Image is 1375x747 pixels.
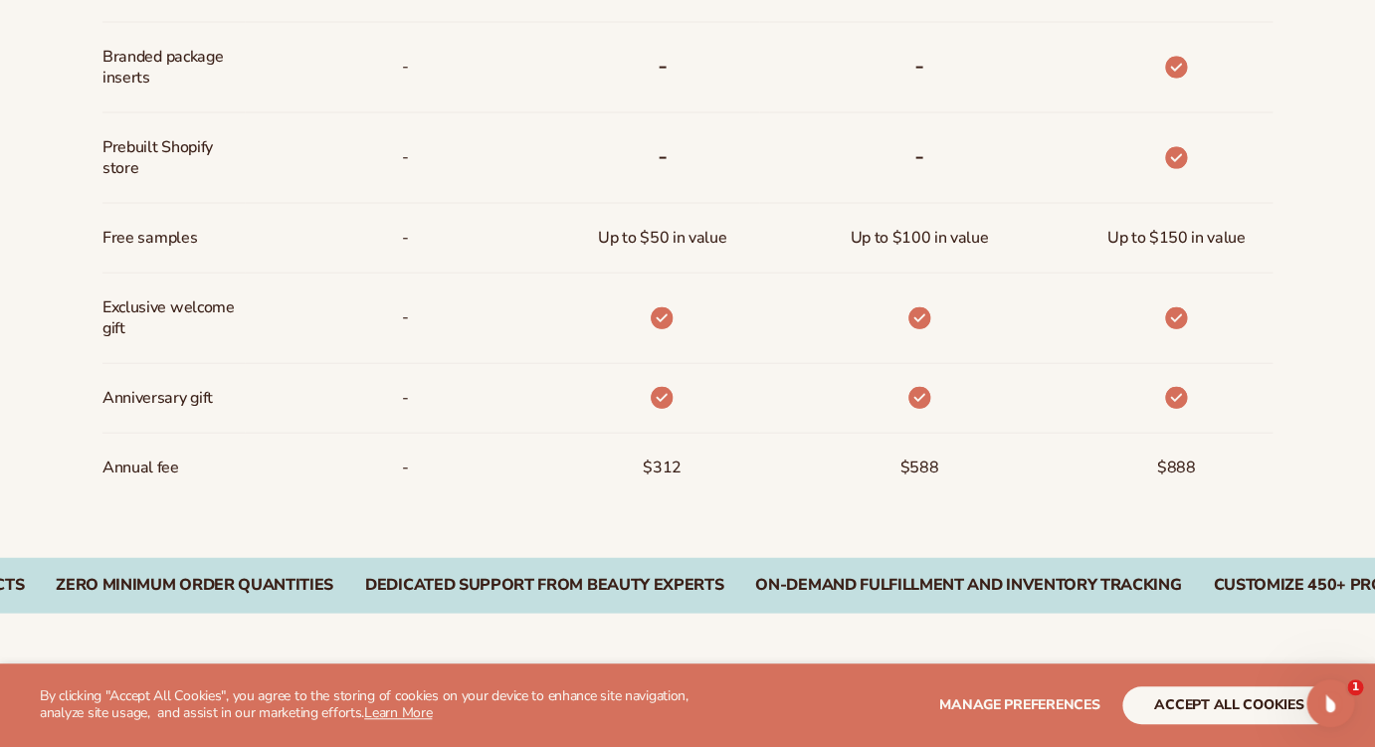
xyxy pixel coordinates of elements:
[402,139,409,176] span: -
[102,39,235,96] span: Branded package inserts
[402,450,409,486] span: -
[364,703,432,722] a: Learn More
[899,450,938,486] span: $588
[939,686,1099,724] button: Manage preferences
[1122,686,1335,724] button: accept all cookies
[40,688,693,722] p: By clicking "Accept All Cookies", you agree to the storing of cookies on your device to enhance s...
[658,50,668,82] b: -
[102,380,213,417] span: Anniversary gift
[102,450,179,486] span: Annual fee
[1157,450,1196,486] span: $888
[850,220,988,257] span: Up to $100 in value
[102,289,235,347] span: Exclusive welcome gift
[102,220,197,257] span: Free samples
[914,50,924,82] b: -
[598,220,726,257] span: Up to $50 in value
[402,299,409,336] span: -
[402,49,409,86] span: -
[939,695,1099,714] span: Manage preferences
[643,450,682,486] span: $312
[1306,679,1354,727] iframe: Intercom live chat
[402,380,409,417] span: -
[402,220,409,257] span: -
[755,576,1181,595] div: On-Demand Fulfillment and Inventory Tracking
[102,129,235,187] span: Prebuilt Shopify store
[56,576,333,595] div: Zero Minimum Order QuantitieS
[914,140,924,172] b: -
[365,576,723,595] div: Dedicated Support From Beauty Experts
[658,140,668,172] b: -
[1106,220,1245,257] span: Up to $150 in value
[1347,679,1363,695] span: 1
